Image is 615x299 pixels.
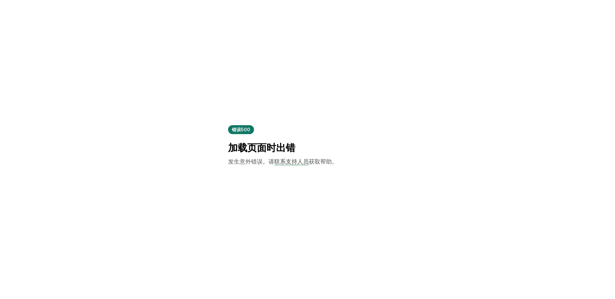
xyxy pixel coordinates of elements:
[228,142,295,153] font: 加载页面时出错
[228,158,274,165] font: 发生意外错误。请
[274,158,309,165] a: 联系支持人员
[232,127,241,132] font: 错误
[241,127,250,132] font: 500
[309,158,338,165] font: 获取帮助。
